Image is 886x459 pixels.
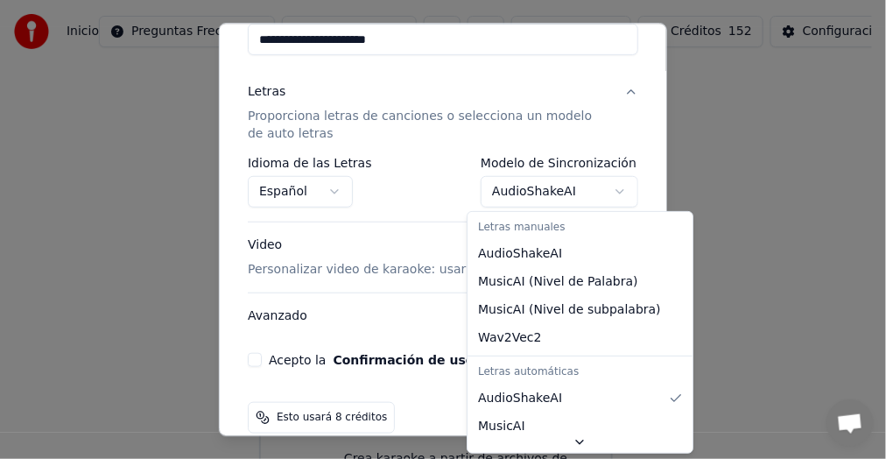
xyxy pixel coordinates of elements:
div: Letras manuales [471,215,689,240]
span: AudioShakeAI [478,245,562,263]
span: MusicAI ( Nivel de Palabra ) [478,273,638,291]
span: Wav2Vec2 [478,329,541,347]
div: Letras automáticas [471,360,689,385]
span: AudioShakeAI [478,390,562,407]
span: MusicAI ( Nivel de subpalabra ) [478,301,661,319]
span: MusicAI [478,418,525,435]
